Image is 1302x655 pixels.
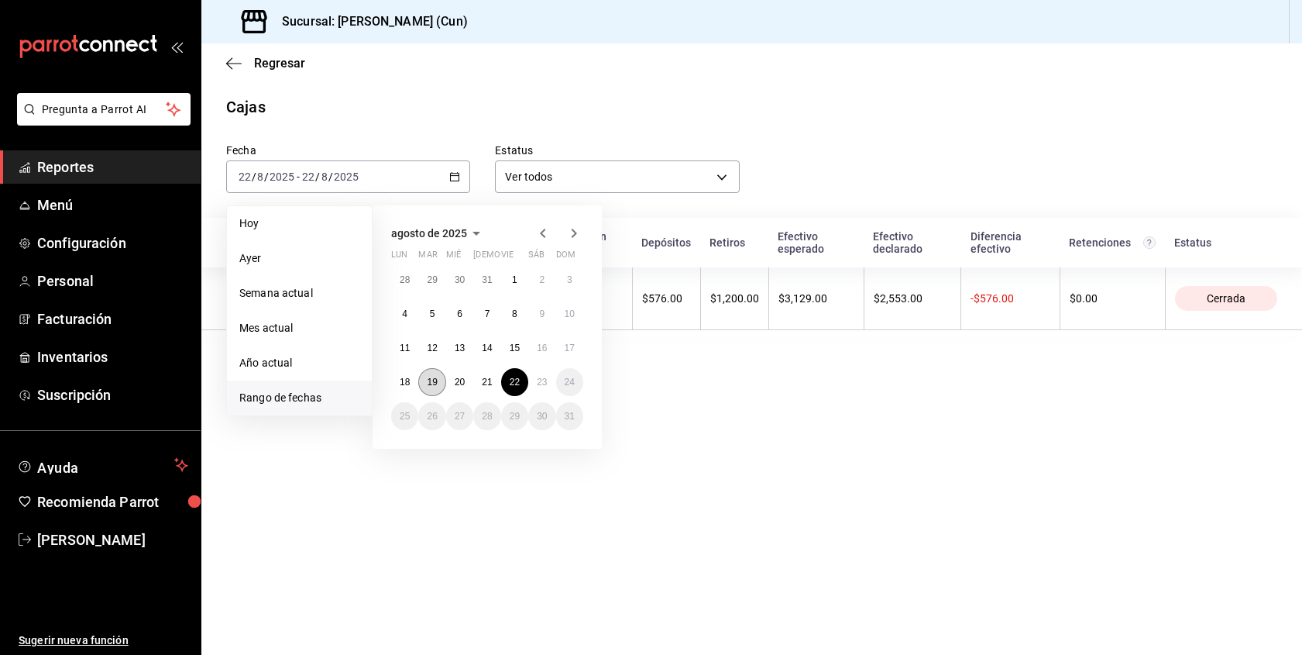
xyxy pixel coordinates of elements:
div: $576.00 [642,292,691,305]
button: 11 de agosto de 2025 [391,334,418,362]
button: 19 de agosto de 2025 [418,368,445,396]
abbr: 12 de agosto de 2025 [427,343,437,353]
div: Depósitos [641,236,691,249]
abbr: 1 de agosto de 2025 [512,274,517,285]
button: 17 de agosto de 2025 [556,334,583,362]
button: agosto de 2025 [391,224,486,243]
button: 25 de agosto de 2025 [391,402,418,430]
abbr: 2 de agosto de 2025 [539,274,545,285]
span: agosto de 2025 [391,227,467,240]
input: ---- [269,171,295,183]
button: 29 de julio de 2025 [418,266,445,294]
abbr: 9 de agosto de 2025 [539,309,545,319]
abbr: 30 de agosto de 2025 [537,411,547,422]
span: Facturación [37,309,188,329]
button: 26 de agosto de 2025 [418,402,445,430]
div: Estatus [1174,236,1277,249]
abbr: 27 de agosto de 2025 [455,411,465,422]
button: Pregunta a Parrot AI [17,93,191,126]
label: Estatus [495,145,739,156]
div: Diferencia efectivo [970,230,1051,255]
button: 13 de agosto de 2025 [446,334,473,362]
button: 28 de agosto de 2025 [473,402,500,430]
button: 3 de agosto de 2025 [556,266,583,294]
abbr: 24 de agosto de 2025 [565,377,575,388]
button: 12 de agosto de 2025 [418,334,445,362]
div: -$576.00 [970,292,1050,305]
span: Hoy [239,215,359,232]
abbr: 22 de agosto de 2025 [510,377,520,388]
h3: Sucursal: [PERSON_NAME] (Cun) [270,12,468,31]
div: Efectivo declarado [873,230,952,255]
abbr: 5 de agosto de 2025 [430,309,435,319]
input: ---- [333,171,359,183]
span: / [264,171,269,183]
div: Ver todos [495,160,739,193]
abbr: viernes [501,250,514,266]
span: Cerrada [1201,292,1252,305]
span: Pregunta a Parrot AI [42,102,167,118]
abbr: 18 de agosto de 2025 [400,377,410,388]
div: Retiros [709,236,759,249]
abbr: 4 de agosto de 2025 [402,309,407,319]
abbr: 29 de agosto de 2025 [510,411,520,422]
button: 7 de agosto de 2025 [473,300,500,328]
button: 30 de agosto de 2025 [528,402,555,430]
span: Reportes [37,157,188,178]
span: [PERSON_NAME] [37,529,188,550]
abbr: 31 de julio de 2025 [482,274,492,285]
div: $3,129.00 [778,292,854,305]
abbr: 7 de agosto de 2025 [485,309,490,319]
span: Mes actual [239,320,359,336]
button: 15 de agosto de 2025 [501,334,528,362]
span: - [297,171,300,183]
abbr: 20 de agosto de 2025 [455,377,465,388]
abbr: 31 de agosto de 2025 [565,411,575,422]
abbr: jueves [473,250,565,266]
a: Pregunta a Parrot AI [11,112,191,129]
span: / [252,171,256,183]
button: 8 de agosto de 2025 [501,300,528,328]
button: 9 de agosto de 2025 [528,300,555,328]
span: / [315,171,320,183]
button: 27 de agosto de 2025 [446,402,473,430]
span: Inventarios [37,346,188,367]
button: 24 de agosto de 2025 [556,368,583,396]
abbr: 13 de agosto de 2025 [455,343,465,353]
abbr: 15 de agosto de 2025 [510,343,520,353]
button: 4 de agosto de 2025 [391,300,418,328]
button: 2 de agosto de 2025 [528,266,555,294]
abbr: 11 de agosto de 2025 [400,343,410,353]
abbr: 14 de agosto de 2025 [482,343,492,353]
abbr: 21 de agosto de 2025 [482,377,492,388]
button: Regresar [226,56,305,71]
div: $0.00 [1070,292,1156,305]
button: 28 de julio de 2025 [391,266,418,294]
abbr: 3 de agosto de 2025 [567,274,572,285]
span: Ayuda [37,456,168,474]
button: 31 de agosto de 2025 [556,402,583,430]
span: Ayer [239,250,359,267]
button: 14 de agosto de 2025 [473,334,500,362]
abbr: sábado [528,250,545,266]
abbr: 8 de agosto de 2025 [512,309,517,319]
span: Sugerir nueva función [19,633,188,649]
div: Retenciones [1069,236,1156,249]
abbr: 17 de agosto de 2025 [565,343,575,353]
abbr: 29 de julio de 2025 [427,274,437,285]
button: 20 de agosto de 2025 [446,368,473,396]
abbr: martes [418,250,437,266]
svg: Total de retenciones de propinas registradas [1143,236,1156,249]
abbr: 16 de agosto de 2025 [537,343,547,353]
abbr: miércoles [446,250,461,266]
input: -- [238,171,252,183]
abbr: domingo [556,250,575,266]
div: $1,200.00 [710,292,759,305]
span: Semana actual [239,285,359,302]
abbr: 10 de agosto de 2025 [565,309,575,319]
div: $2,553.00 [874,292,952,305]
button: 1 de agosto de 2025 [501,266,528,294]
div: Cajas [226,95,266,119]
input: -- [301,171,315,183]
button: 23 de agosto de 2025 [528,368,555,396]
